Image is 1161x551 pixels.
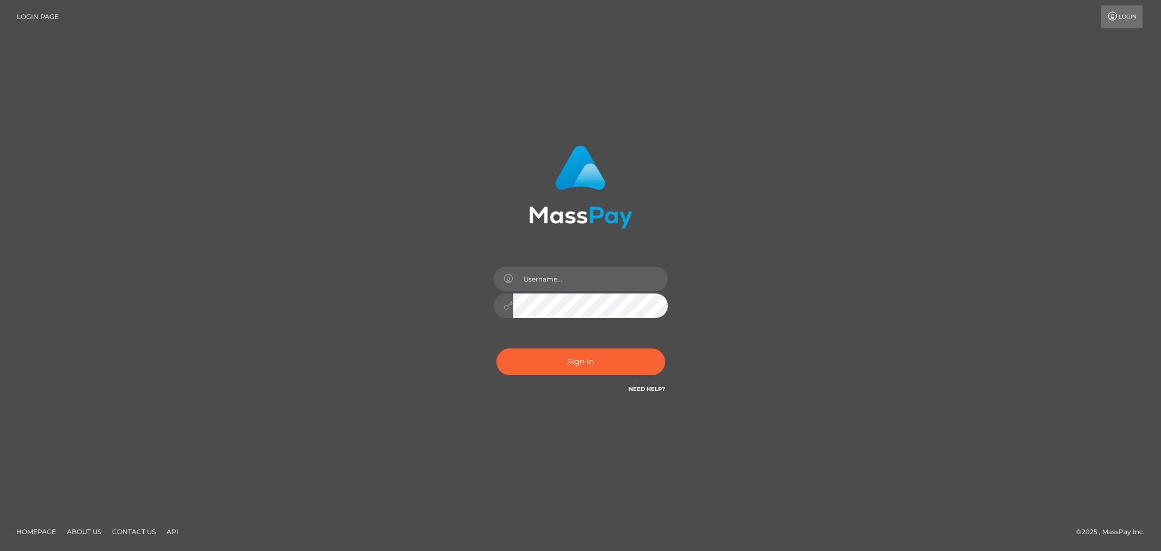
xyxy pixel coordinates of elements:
a: API [162,523,183,540]
button: Sign in [496,348,665,375]
a: Login Page [17,5,59,28]
a: Contact Us [108,523,160,540]
a: About Us [63,523,106,540]
input: Username... [513,267,668,291]
img: MassPay Login [529,145,632,229]
a: Need Help? [629,385,665,393]
a: Homepage [12,523,60,540]
a: Login [1101,5,1142,28]
div: © 2025 , MassPay Inc. [1076,526,1153,538]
